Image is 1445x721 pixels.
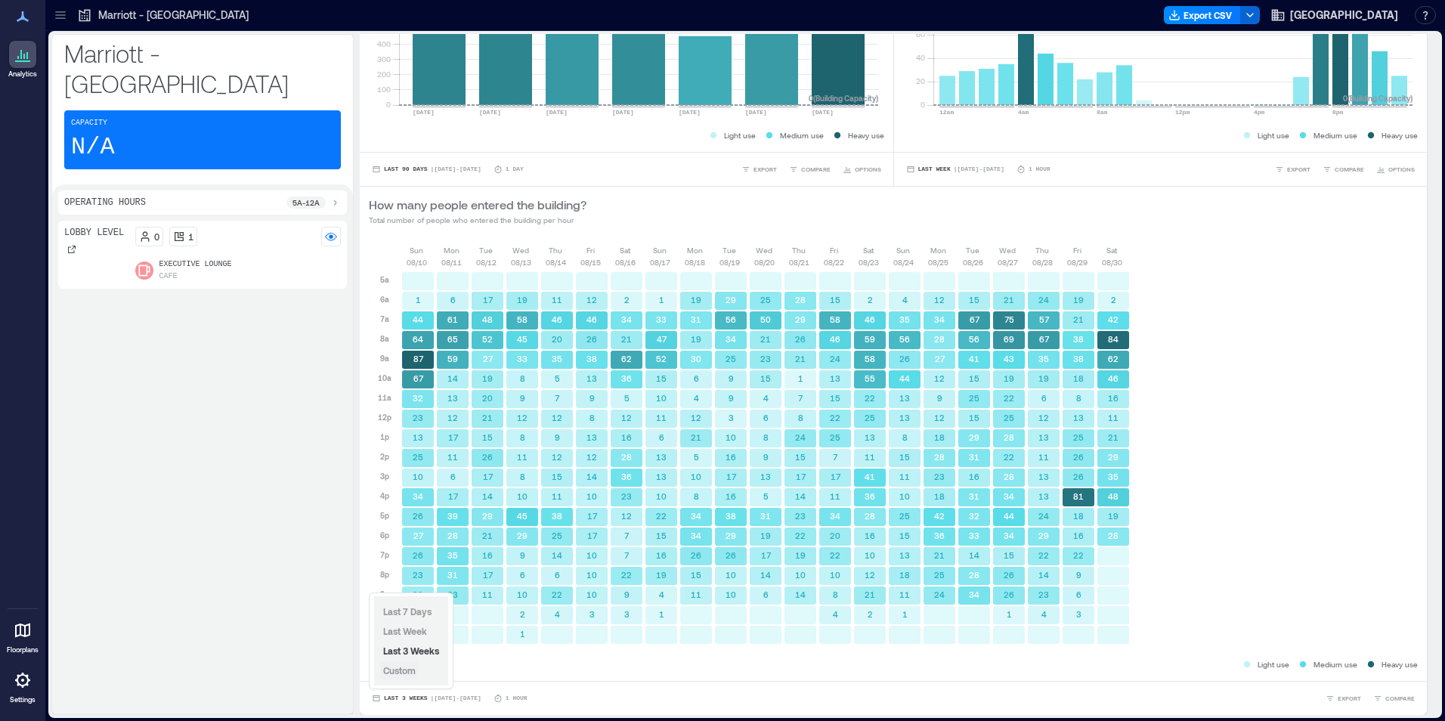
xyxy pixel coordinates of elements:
span: COMPARE [1385,694,1415,703]
text: 46 [865,314,875,324]
text: 21 [621,334,632,344]
span: OPTIONS [1388,165,1415,174]
text: 12 [934,373,945,383]
span: Last 7 Days [383,606,432,617]
p: N/A [71,132,115,162]
text: 31 [691,314,701,324]
text: [DATE] [612,109,634,116]
p: Wed [512,244,529,256]
button: Last Week [380,622,430,640]
span: EXPORT [753,165,777,174]
p: 08/13 [511,256,531,268]
text: 7 [798,393,803,403]
text: 21 [1073,314,1084,324]
button: OPTIONS [840,162,884,177]
text: 19 [1004,373,1014,383]
button: COMPARE [1320,162,1367,177]
p: 08/19 [719,256,740,268]
p: Marriott - [GEOGRAPHIC_DATA] [64,38,341,98]
text: 13 [899,413,910,422]
text: 65 [447,334,458,344]
p: 9a [380,352,389,364]
p: 08/15 [580,256,601,268]
text: 25 [830,432,840,442]
p: 08/18 [685,256,705,268]
p: 08/23 [859,256,879,268]
text: 12 [934,413,945,422]
a: Settings [5,662,41,709]
text: [DATE] [413,109,435,116]
text: [DATE] [479,109,501,116]
text: 16 [621,432,632,442]
p: 1 Day [506,165,524,174]
text: 4pm [1254,109,1265,116]
p: Operating Hours [64,196,146,209]
text: 21 [760,334,771,344]
p: 7a [380,313,389,325]
text: 29 [795,314,806,324]
p: Sat [620,244,630,256]
p: Heavy use [1382,129,1418,141]
text: 9 [555,432,560,442]
button: Export CSV [1164,6,1241,24]
text: 8 [520,432,525,442]
p: Thu [1035,244,1049,256]
text: 19 [1038,373,1049,383]
text: 21 [482,413,493,422]
span: COMPARE [1335,165,1364,174]
text: 12 [1038,413,1049,422]
text: 46 [552,314,562,324]
p: 11a [378,391,391,404]
tspan: 0 [386,100,391,109]
text: 1 [416,295,421,305]
text: 67 [1039,334,1050,344]
text: 13 [830,373,840,383]
text: 28 [795,295,806,305]
text: 84 [1108,334,1119,344]
text: 59 [865,334,875,344]
text: 15 [482,432,493,442]
text: 15 [656,373,667,383]
p: 08/14 [546,256,566,268]
text: 13 [413,432,423,442]
text: 13 [586,432,597,442]
text: 7 [555,393,560,403]
text: 44 [899,373,910,383]
text: 6 [1041,393,1047,403]
p: Fri [586,244,595,256]
tspan: 60 [915,29,924,39]
text: 9 [589,393,595,403]
p: 08/29 [1067,256,1088,268]
tspan: 20 [915,76,924,85]
text: 58 [865,354,875,364]
p: Sat [1106,244,1117,256]
text: 12 [447,413,458,422]
p: Mon [687,244,703,256]
text: 56 [969,334,979,344]
text: 38 [1073,354,1084,364]
p: 1 Hour [1029,165,1050,174]
text: 23 [413,413,423,422]
text: 38 [1073,334,1084,344]
text: 58 [830,314,840,324]
text: 2 [868,295,873,305]
p: 10a [378,372,391,384]
text: 52 [656,354,667,364]
text: 8 [763,432,769,442]
text: 52 [482,334,493,344]
button: Last 3 Weeks |[DATE]-[DATE] [369,691,484,706]
p: 12p [378,411,391,423]
button: EXPORT [738,162,780,177]
tspan: 300 [377,54,391,63]
text: 12pm [1175,109,1190,116]
text: 5 [624,393,630,403]
button: Last 90 Days |[DATE]-[DATE] [369,162,484,177]
text: 35 [552,354,562,364]
text: 9 [937,393,942,403]
text: 44 [413,314,423,324]
text: 12 [621,413,632,422]
text: 1 [659,295,664,305]
text: 29 [726,295,736,305]
text: 20 [482,393,493,403]
text: 17 [448,432,459,442]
